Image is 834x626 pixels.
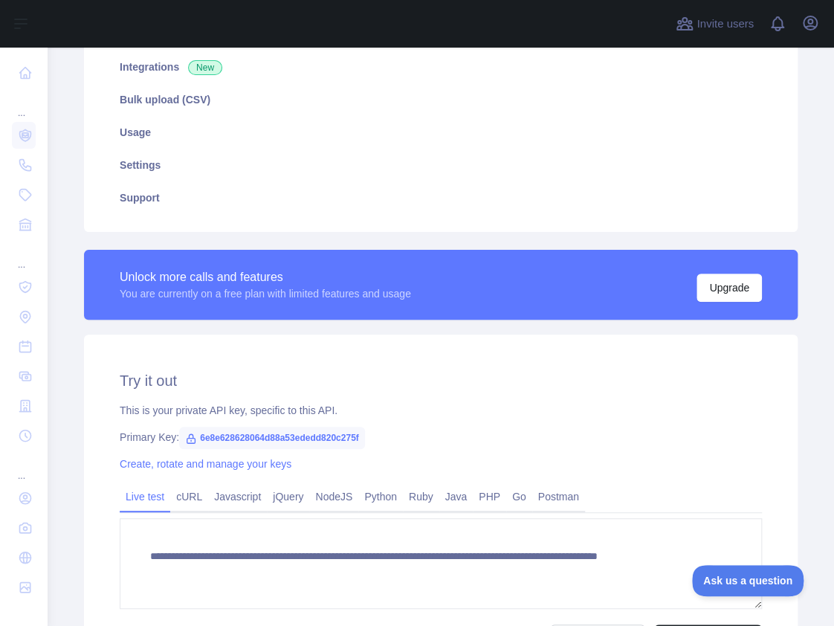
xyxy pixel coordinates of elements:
[120,268,411,286] div: Unlock more calls and features
[179,427,365,449] span: 6e8e628628064d88a53ededd820c275f
[12,89,36,119] div: ...
[120,485,170,509] a: Live test
[692,565,804,596] iframe: Toggle Customer Support
[532,485,585,509] a: Postman
[120,370,762,391] h2: Try it out
[403,485,439,509] a: Ruby
[473,485,506,509] a: PHP
[12,241,36,271] div: ...
[120,458,291,470] a: Create, rotate and manage your keys
[309,485,358,509] a: NodeJS
[358,485,403,509] a: Python
[267,485,309,509] a: jQuery
[696,16,754,33] span: Invite users
[170,485,208,509] a: cURL
[102,116,780,149] a: Usage
[102,51,780,83] a: Integrations New
[12,452,36,482] div: ...
[506,485,532,509] a: Go
[102,83,780,116] a: Bulk upload (CSV)
[120,403,762,418] div: This is your private API key, specific to this API.
[696,274,762,302] button: Upgrade
[208,485,267,509] a: Javascript
[120,286,411,301] div: You are currently on a free plan with limited features and usage
[673,12,757,36] button: Invite users
[120,430,762,445] div: Primary Key:
[188,60,222,75] span: New
[102,181,780,214] a: Support
[439,485,473,509] a: Java
[102,149,780,181] a: Settings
